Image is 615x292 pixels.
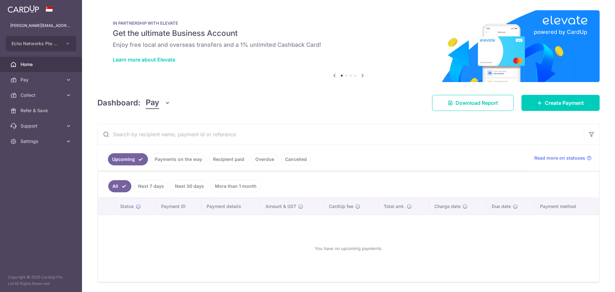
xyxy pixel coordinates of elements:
[20,77,63,83] span: Pay
[329,203,353,210] span: CardUp fee
[201,198,260,215] th: Payment details
[535,198,599,215] th: Payment method
[134,180,168,192] a: Next 7 days
[20,138,63,145] span: Settings
[113,21,584,26] p: IN PARTNERSHIP WITH ELEVATE
[492,203,511,210] span: Due date
[209,153,249,165] a: Recipient paid
[146,97,159,109] span: Pay
[8,5,39,13] img: CardUp
[211,180,261,192] a: More than 1 month
[108,180,131,192] a: All
[384,203,405,210] span: Total amt.
[534,155,585,161] span: Read more on statuses
[97,10,600,82] img: Renovation banner
[113,28,584,38] h5: Get the ultimate Business Account
[98,124,584,145] input: Search by recipient name, payment id or reference
[20,107,63,114] span: Refer & Save
[97,97,141,109] h4: Dashboard:
[434,203,461,210] span: Charge date
[113,41,584,49] h6: Enjoy free local and overseas transfers and a 1% unlimited Cashback Card!
[20,123,63,129] span: Support
[521,95,600,111] a: Create Payment
[12,40,59,47] span: Echo Networks Pte Ltd
[20,92,63,98] span: Collect
[534,155,592,161] a: Read more on statuses
[545,99,584,107] span: Create Payment
[113,56,175,63] a: Learn more about Elevate
[281,153,311,165] a: Cancelled
[171,180,208,192] a: Next 30 days
[146,97,170,109] button: Pay
[10,22,72,29] p: [PERSON_NAME][EMAIL_ADDRESS][DOMAIN_NAME]
[251,153,278,165] a: Overdue
[108,153,148,165] a: Upcoming
[266,203,296,210] span: Amount & GST
[20,61,63,68] span: Home
[455,99,498,107] span: Download Report
[151,153,206,165] a: Payments on the way
[106,220,591,277] div: You have no upcoming payments.
[6,36,76,51] button: Echo Networks Pte Ltd
[156,198,201,215] th: Payment ID
[432,95,514,111] a: Download Report
[120,203,134,210] span: Status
